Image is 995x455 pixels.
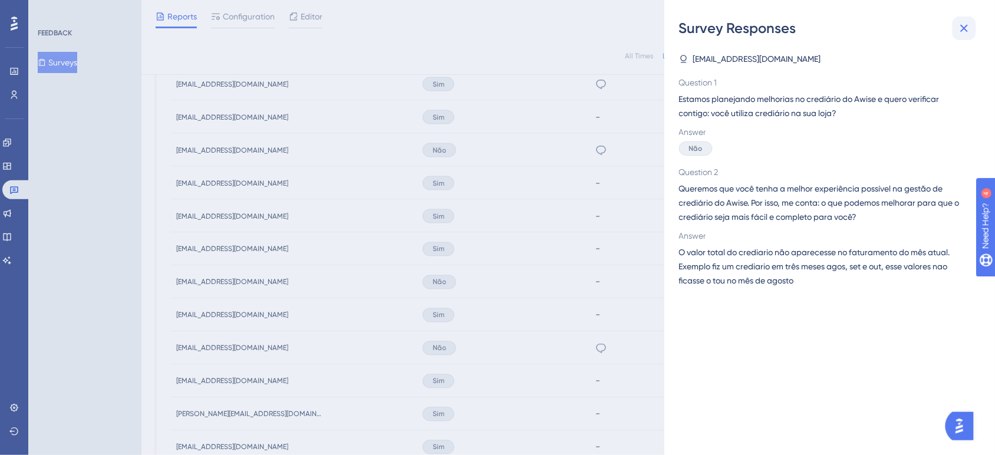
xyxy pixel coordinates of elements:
span: Question 2 [679,165,971,179]
div: 4 [82,6,85,15]
span: Need Help? [28,3,74,17]
span: Answer [679,229,971,243]
span: Answer [679,125,971,139]
span: [EMAIL_ADDRESS][DOMAIN_NAME] [693,52,821,66]
span: Não [689,144,703,153]
div: Survey Responses [679,19,981,38]
span: Queremos que você tenha a melhor experiência possível na gestão de crediário do Awise. Por isso, ... [679,182,971,224]
iframe: UserGuiding AI Assistant Launcher [945,408,981,444]
span: O valor total do crediario não aparecesse no faturamento do mês atual. Exemplo fiz um crediario e... [679,245,971,288]
span: Question 1 [679,75,971,90]
span: Estamos planejando melhorias no crediário do Awise e quero verificar contigo: você utiliza crediá... [679,92,971,120]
